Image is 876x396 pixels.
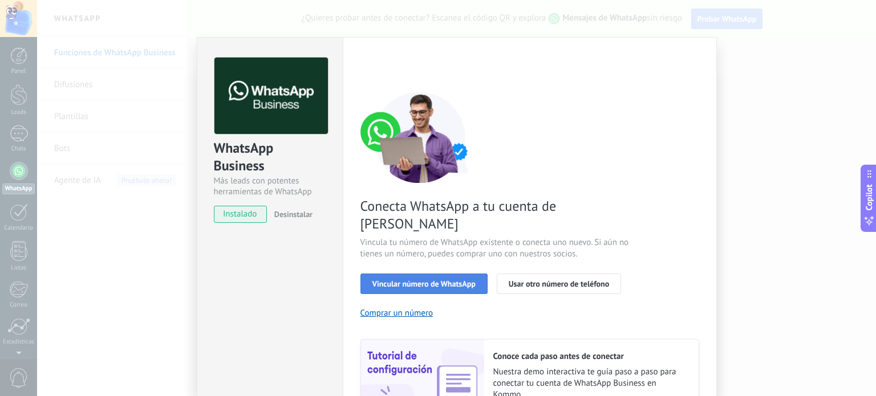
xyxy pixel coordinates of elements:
span: Vincula tu número de WhatsApp existente o conecta uno nuevo. Si aún no tienes un número, puedes c... [360,237,632,260]
span: instalado [214,206,266,223]
button: Desinstalar [270,206,313,223]
img: logo_main.png [214,58,328,134]
button: Comprar un número [360,308,433,319]
div: Más leads con potentes herramientas de WhatsApp [214,175,326,197]
img: connect number [360,92,480,183]
span: Vincular número de WhatsApp [372,280,476,288]
span: Desinstalar [274,209,313,219]
button: Vincular número de WhatsApp [360,273,488,294]
span: Copilot [863,184,875,210]
button: Usar otro número de teléfono [497,273,621,294]
div: WhatsApp Business [214,139,326,175]
span: Usar otro número de teléfono [509,280,609,288]
h2: Conoce cada paso antes de conectar [493,351,687,362]
span: Conecta WhatsApp a tu cuenta de [PERSON_NAME] [360,197,632,232]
